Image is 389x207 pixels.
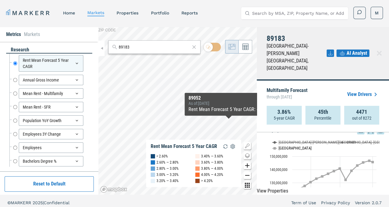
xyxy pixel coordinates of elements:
[352,115,371,121] p: out of 8272
[371,161,374,163] path: Monday, 14 Jul, 19:00, 145,609,318. USA.
[356,109,367,115] strong: 4471
[201,172,223,178] div: 4.00% — 4.20%
[19,142,83,153] div: Employees
[267,93,308,101] span: through [DATE]
[321,200,350,206] a: Privacy Policy
[339,167,341,170] path: Saturday, 14 Dec, 18:00, 140,715,581. USA.
[347,91,379,98] a: View Drivers
[201,159,223,165] div: 3.60% — 3.80%
[257,188,288,194] a: View Properties
[252,7,344,19] input: Search by MSA, ZIP, Property Name, or Address
[356,164,359,167] path: Wednesday, 14 Dec, 18:00, 143,001,036. USA.
[6,31,21,38] li: Metrics
[157,178,179,184] div: 3.20% — 3.40%
[63,10,75,15] a: home
[321,175,324,177] path: Wednesday, 14 Dec, 18:00, 134,803,239. USA.
[6,46,92,54] div: research
[347,50,367,57] span: AI Analyst
[189,95,269,113] div: Map Tooltip Content
[375,10,379,16] span: M
[267,88,308,101] p: Multifamily Forecast
[44,200,69,205] span: Confidential
[314,115,331,121] p: Percentile
[189,101,269,106] div: As of : [DATE]
[291,200,316,206] a: Term of Use
[279,146,312,150] text: [GEOGRAPHIC_DATA]
[304,185,306,187] path: Saturday, 14 Dec, 18:00, 127,587,137. USA.
[267,34,327,42] h4: 89183
[318,109,328,115] strong: 45th
[277,109,291,115] strong: 3.86%
[336,50,369,57] button: AI Analyst
[272,146,285,150] button: Show USA
[117,10,138,15] a: properties
[181,10,197,15] a: reports
[272,140,333,145] button: Show Las Vegas-Henderson-Paradise, NV
[257,187,288,195] button: View Properties
[19,75,83,85] div: Annual Gross Income
[189,95,269,101] div: 89052
[368,159,371,162] path: Saturday, 14 Dec, 18:00, 146,634,750. USA.
[229,143,236,150] img: Settings
[244,181,251,189] button: Other options map button
[100,186,127,193] a: Mapbox logo
[189,106,269,113] div: Rent Mean Forecast 5 Year CAGR :
[157,172,179,178] div: 3.00% — 3.20%
[11,200,33,205] span: MARKERR
[333,170,335,172] path: Friday, 14 Dec, 18:00, 138,827,213. USA.
[19,88,83,99] div: Mean Rent - Multifamily
[119,44,190,50] input: Search by MSA or ZIP Code
[270,181,288,185] text: 130,000,000
[244,172,251,179] button: Zoom out map button
[362,161,364,164] path: Thursday, 14 Dec, 18:00, 145,334,768. USA.
[19,129,83,139] div: Employees 3Y Change
[270,154,288,159] text: 150,000,000
[244,162,251,169] button: Zoom in map button
[355,200,382,206] a: Version 2.0.7
[157,153,168,159] div: < 2.60%
[201,165,223,172] div: 3.80% — 4.00%
[270,168,288,172] text: 140,000,000
[244,152,251,159] button: Change style map button
[371,7,383,19] button: M
[350,169,353,172] path: Tuesday, 14 Dec, 18:00, 139,033,577. USA.
[267,43,309,71] span: [GEOGRAPHIC_DATA]-[PERSON_NAME][GEOGRAPHIC_DATA], [GEOGRAPHIC_DATA]
[98,27,257,195] canvas: Map
[201,153,223,159] div: 3.40% — 3.60%
[33,200,44,205] span: 2025 |
[5,176,94,192] button: Reset to Default
[274,115,295,121] p: 5-year CAGR
[19,102,83,112] div: Mean Rent - SFR
[222,143,229,150] img: Reload Legend
[344,178,347,181] path: Monday, 14 Dec, 18:00, 132,195,657. USA.
[24,31,40,38] li: Markets
[327,173,329,175] path: Thursday, 14 Dec, 18:00, 136,801,722. USA.
[7,200,11,205] span: ©
[151,10,169,15] a: Portfolio
[309,181,312,183] path: Sunday, 14 Dec, 18:00, 130,437,947. USA.
[6,9,51,17] a: MARKERR
[87,10,104,15] a: markets
[340,140,356,145] button: Show 89183
[19,115,83,126] div: Population YoY Growth
[19,156,83,166] div: Bachelors Degree %
[19,55,83,72] div: Rent Mean Forecast 5 Year CAGR
[201,178,213,184] div: > 4.20%
[157,165,179,172] div: 2.80% — 3.00%
[157,159,179,165] div: 2.60% — 2.80%
[151,143,217,149] div: Rent Mean Forecast 5 Year CAGR
[315,177,318,180] path: Monday, 14 Dec, 18:00, 133,067,925. USA.
[244,142,251,149] button: Show/Hide Legend Map Button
